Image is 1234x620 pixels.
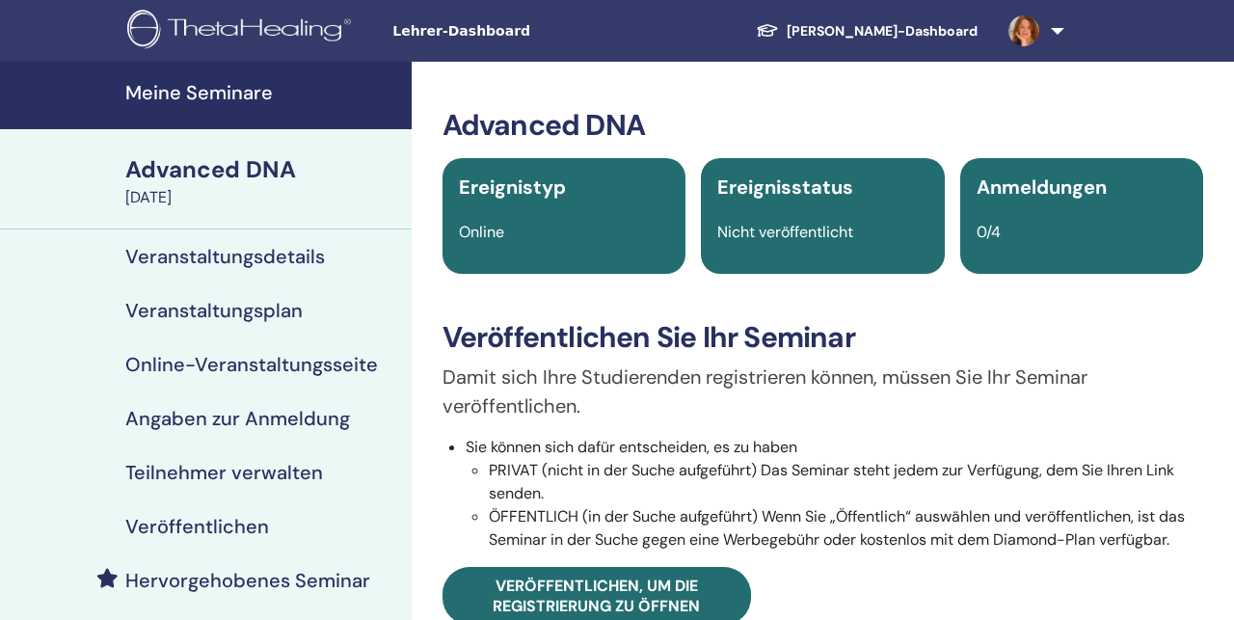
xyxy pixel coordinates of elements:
[125,569,370,592] h4: Hervorgehobenes Seminar
[717,222,853,242] span: Nicht veröffentlicht
[125,299,303,322] h4: Veranstaltungsplan
[125,153,400,186] div: Advanced DNA
[977,175,1107,200] span: Anmeldungen
[392,21,682,41] span: Lehrer-Dashboard
[125,353,378,376] h4: Online-Veranstaltungsseite
[977,222,1001,242] span: 0/4
[125,245,325,268] h4: Veranstaltungsdetails
[756,22,779,39] img: graduation-cap-white.svg
[1008,15,1039,46] img: default.jpg
[127,10,358,53] img: logo.png
[489,459,1203,505] li: PRIVAT (nicht in der Suche aufgeführt) Das Seminar steht jedem zur Verfügung, dem Sie Ihren Link ...
[466,436,1203,552] li: Sie können sich dafür entscheiden, es zu haben
[459,222,504,242] span: Online
[443,108,1203,143] h3: Advanced DNA
[125,186,400,209] div: [DATE]
[459,175,566,200] span: Ereignistyp
[443,320,1203,355] h3: Veröffentlichen Sie Ihr Seminar
[114,153,412,209] a: Advanced DNA[DATE]
[125,515,269,538] h4: Veröffentlichen
[125,81,400,104] h4: Meine Seminare
[125,461,323,484] h4: Teilnehmer verwalten
[717,175,853,200] span: Ereignisstatus
[443,363,1203,420] p: Damit sich Ihre Studierenden registrieren können, müssen Sie Ihr Seminar veröffentlichen.
[493,576,700,616] span: Veröffentlichen, um die Registrierung zu öffnen
[489,505,1203,552] li: ÖFFENTLICH (in der Suche aufgeführt) Wenn Sie „Öffentlich“ auswählen und veröffentlichen, ist das...
[740,13,993,49] a: [PERSON_NAME]-Dashboard
[125,407,350,430] h4: Angaben zur Anmeldung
